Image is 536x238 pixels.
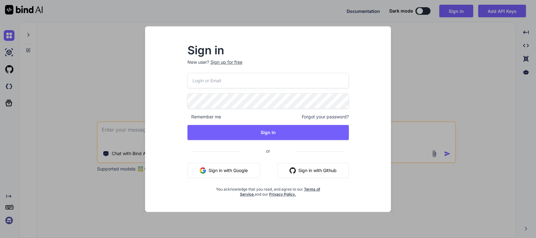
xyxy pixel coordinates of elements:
button: Sign in with Github [277,163,349,178]
input: Login or Email [187,73,349,88]
span: or [241,143,295,159]
button: Sign In [187,125,349,140]
h2: Sign in [187,45,349,55]
div: You acknowledge that you read, and agree to our and our [214,183,322,197]
div: Sign up for free [210,59,242,65]
img: google [200,167,206,174]
button: Sign in with Google [187,163,260,178]
a: Terms of Service [240,187,320,197]
p: New user? [187,59,349,73]
span: Remember me [187,114,221,120]
a: Privacy Policy. [269,192,296,197]
span: Forgot your password? [302,114,349,120]
img: github [290,167,296,174]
